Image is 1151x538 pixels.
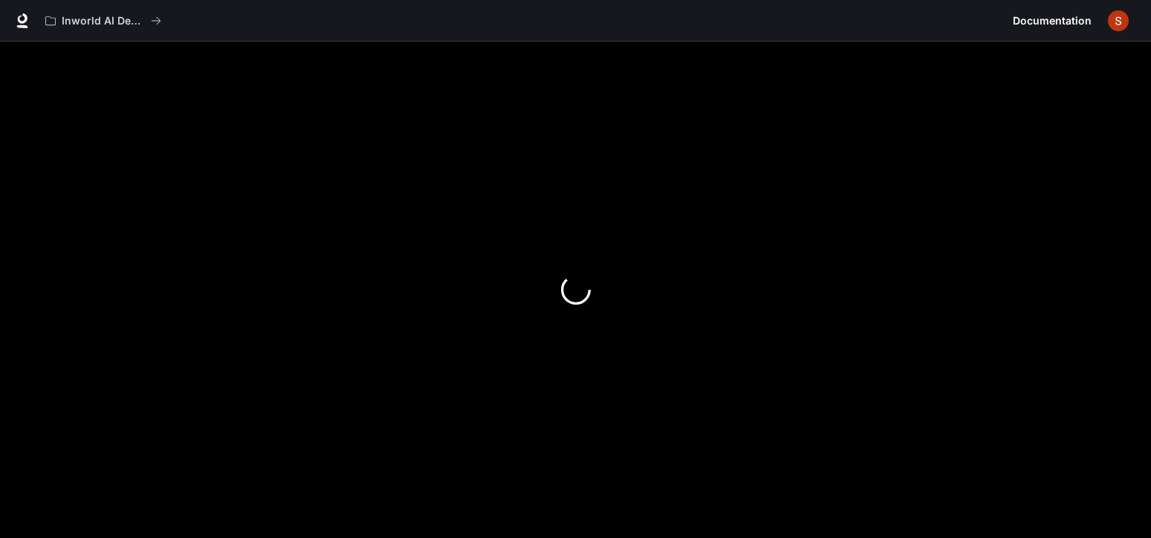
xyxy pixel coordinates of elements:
button: All workspaces [39,6,168,36]
a: Documentation [1007,6,1097,36]
p: Inworld AI Demos [62,15,145,27]
button: User avatar [1103,6,1133,36]
img: User avatar [1108,10,1129,31]
span: Documentation [1013,12,1092,30]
